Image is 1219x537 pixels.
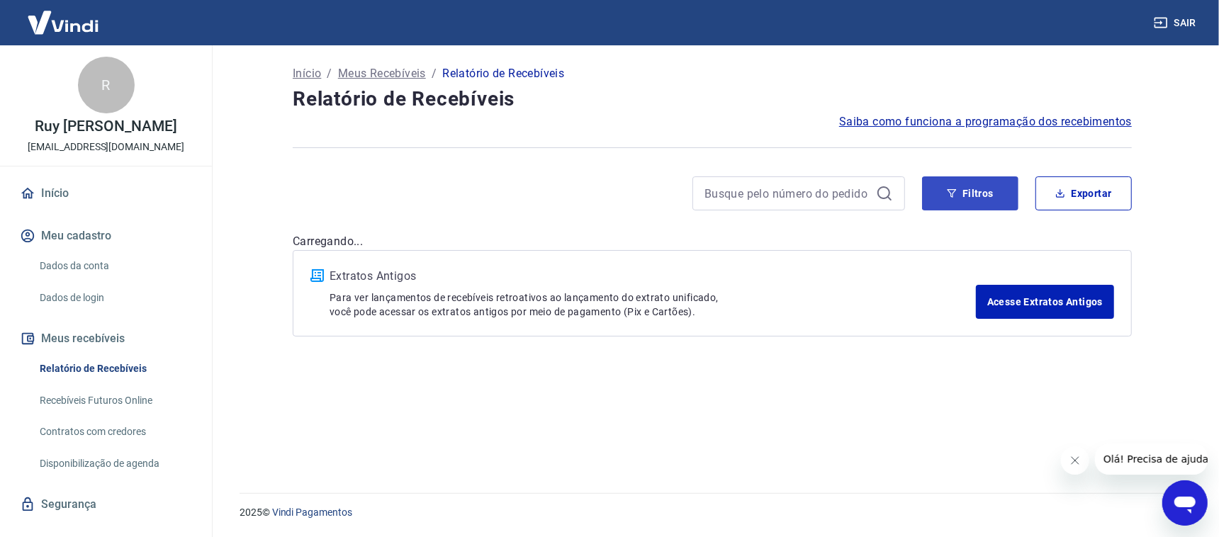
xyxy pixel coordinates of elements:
[839,113,1132,130] a: Saiba como funciona a programação dos recebimentos
[34,449,195,478] a: Disponibilização de agenda
[976,285,1114,319] a: Acesse Extratos Antigos
[272,507,352,518] a: Vindi Pagamentos
[35,119,176,134] p: Ruy [PERSON_NAME]
[34,283,195,312] a: Dados de login
[34,386,195,415] a: Recebíveis Futuros Online
[17,178,195,209] a: Início
[1095,443,1208,475] iframe: Mensagem da empresa
[34,354,195,383] a: Relatório de Recebíveis
[1061,446,1089,475] iframe: Fechar mensagem
[327,65,332,82] p: /
[1151,10,1202,36] button: Sair
[432,65,437,82] p: /
[442,65,564,82] p: Relatório de Recebíveis
[34,251,195,281] a: Dados da conta
[17,1,109,44] img: Vindi
[17,489,195,520] a: Segurança
[78,57,135,113] div: R
[310,269,324,282] img: ícone
[17,323,195,354] button: Meus recebíveis
[922,176,1018,210] button: Filtros
[330,290,976,319] p: Para ver lançamentos de recebíveis retroativos ao lançamento do extrato unificado, você pode aces...
[293,85,1132,113] h4: Relatório de Recebíveis
[330,268,976,285] p: Extratos Antigos
[293,65,321,82] a: Início
[9,10,119,21] span: Olá! Precisa de ajuda?
[1035,176,1132,210] button: Exportar
[1162,480,1208,526] iframe: Botão para abrir a janela de mensagens
[293,233,1132,250] p: Carregando...
[240,505,1185,520] p: 2025 ©
[28,140,184,154] p: [EMAIL_ADDRESS][DOMAIN_NAME]
[704,183,870,204] input: Busque pelo número do pedido
[17,220,195,251] button: Meu cadastro
[34,417,195,446] a: Contratos com credores
[338,65,426,82] a: Meus Recebíveis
